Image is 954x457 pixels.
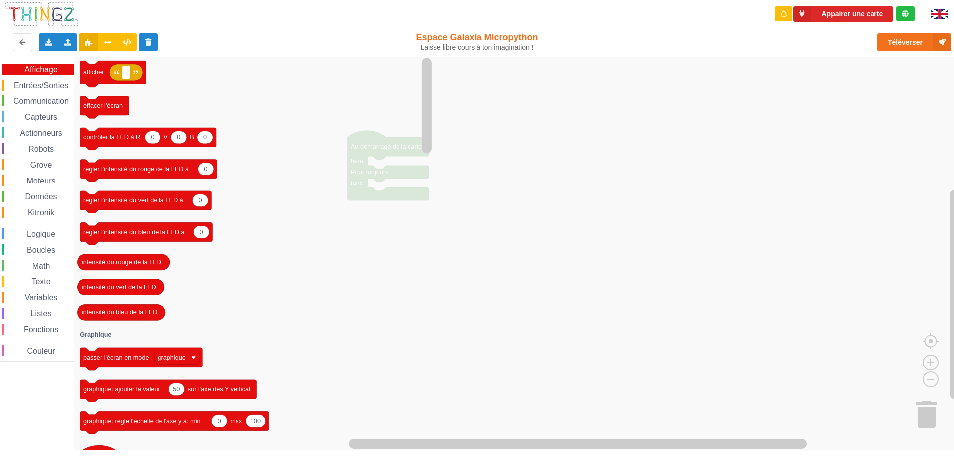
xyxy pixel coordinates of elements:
[31,262,52,270] span: Math
[30,277,52,286] span: Texte
[83,417,200,424] text: graphique: règle l'échelle de l'axe y à: min
[18,129,64,137] span: Actionneurs
[82,284,156,291] text: intensité du vert de la LED
[896,6,915,21] div: Tu es connecté au serveur de création de Thingz
[83,102,123,109] text: effacer l'écran
[394,32,560,52] div: Espace Galaxia Micropython
[83,386,160,393] text: graphique: ajouter la valeur
[204,166,208,173] text: 0
[83,69,104,76] text: afficher
[23,113,59,121] span: Capteurs
[173,386,180,393] text: 50
[83,166,189,173] text: régler l'intensité du rouge de la LED à
[29,309,53,318] span: Listes
[27,145,55,153] span: Robots
[83,228,185,235] text: régler l'intensité du bleu de la LED à
[12,97,70,105] span: Communication
[394,43,560,52] div: Laisse libre cours à ton imagination !
[24,192,59,201] span: Données
[80,331,111,338] text: Graphique
[158,354,185,361] text: graphique
[203,134,207,141] text: 0
[12,81,70,90] span: Entrées/Sorties
[188,386,250,393] text: sur l'axe des Y vertical
[83,354,149,361] text: passer l'écran en mode
[931,9,948,19] img: gb.png
[151,134,154,141] text: 0
[23,65,59,74] span: Affichage
[83,197,184,204] text: régler l'intensité du vert de la LED à
[198,197,202,204] text: 0
[177,134,180,141] text: 0
[83,134,140,141] text: contrôler la LED à R
[4,1,79,27] img: thingz_logo.png
[82,259,161,266] text: intensité du rouge de la LED
[250,417,261,424] text: 100
[25,177,57,185] span: Moteurs
[190,134,194,141] text: B
[163,134,168,141] text: V
[25,230,57,238] span: Logique
[793,6,893,22] button: Appairer une carte
[82,309,158,316] text: intensité du bleu de la LED
[877,33,951,51] button: Téléverser
[23,293,59,302] span: Variables
[22,325,60,334] span: Fonctions
[25,246,57,254] span: Boucles
[29,161,54,169] span: Grove
[26,208,56,217] span: Kitronik
[230,417,242,424] text: max
[199,228,203,235] text: 0
[26,347,57,355] span: Couleur
[217,417,221,424] text: 0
